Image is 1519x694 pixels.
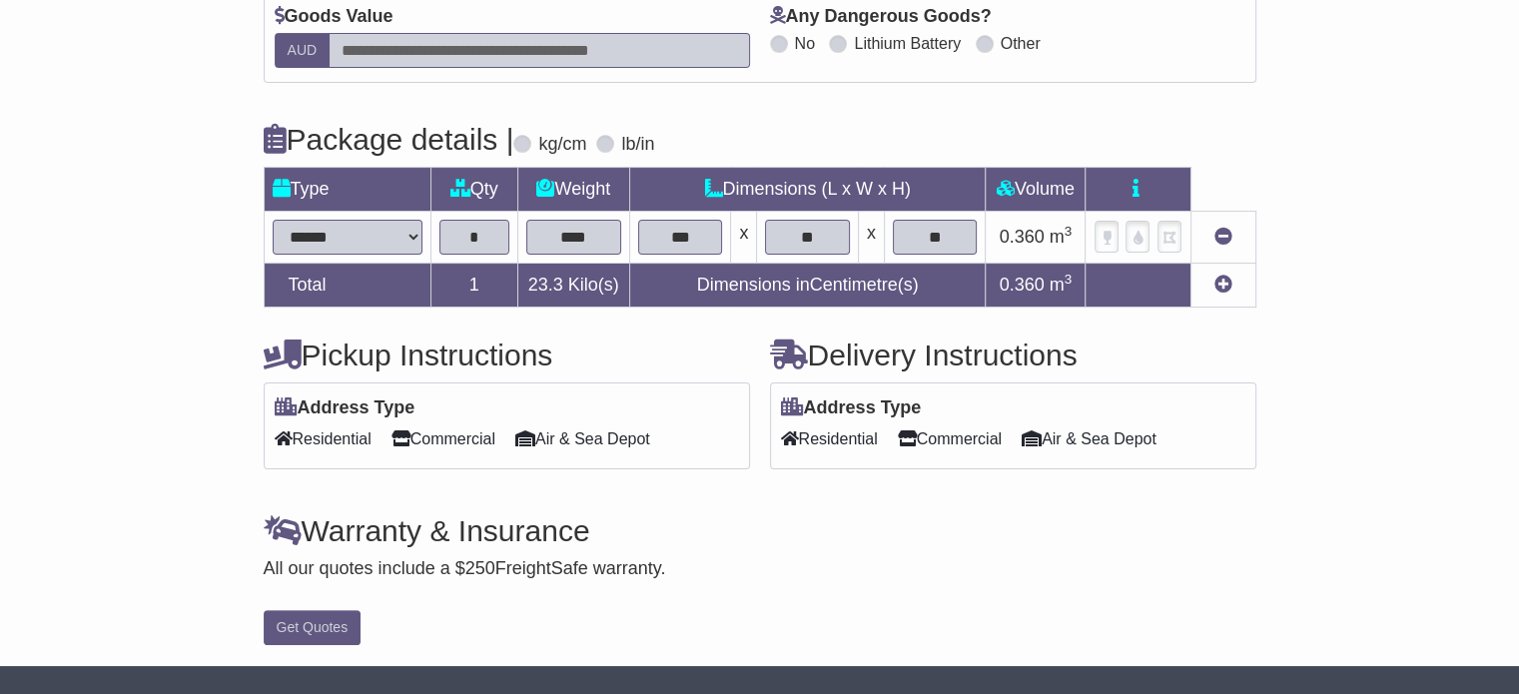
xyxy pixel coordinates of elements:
a: Remove this item [1214,227,1232,247]
a: Add new item [1214,275,1232,295]
label: AUD [275,33,331,68]
td: Qty [430,167,517,211]
h4: Pickup Instructions [264,339,750,371]
div: All our quotes include a $ FreightSafe warranty. [264,558,1256,580]
sup: 3 [1065,224,1073,239]
label: Any Dangerous Goods? [770,6,992,28]
label: kg/cm [538,134,586,156]
td: x [731,211,757,263]
span: m [1050,275,1073,295]
label: lb/in [621,134,654,156]
button: Get Quotes [264,610,362,645]
td: Volume [986,167,1086,211]
td: 1 [430,263,517,307]
span: 250 [465,558,495,578]
td: Kilo(s) [517,263,629,307]
h4: Package details | [264,123,514,156]
label: Address Type [781,397,922,419]
h4: Delivery Instructions [770,339,1256,371]
label: Address Type [275,397,415,419]
h4: Warranty & Insurance [264,514,1256,547]
label: No [795,34,815,53]
span: Air & Sea Depot [1022,423,1156,454]
td: Dimensions (L x W x H) [629,167,986,211]
td: Weight [517,167,629,211]
span: 23.3 [528,275,563,295]
span: 0.360 [1000,275,1045,295]
label: Lithium Battery [854,34,961,53]
sup: 3 [1065,272,1073,287]
span: m [1050,227,1073,247]
span: Commercial [391,423,495,454]
span: Residential [275,423,372,454]
label: Goods Value [275,6,393,28]
span: Air & Sea Depot [515,423,650,454]
td: Dimensions in Centimetre(s) [629,263,986,307]
label: Other [1001,34,1041,53]
span: Residential [781,423,878,454]
span: Commercial [898,423,1002,454]
td: Type [264,167,430,211]
td: x [858,211,884,263]
span: 0.360 [1000,227,1045,247]
td: Total [264,263,430,307]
